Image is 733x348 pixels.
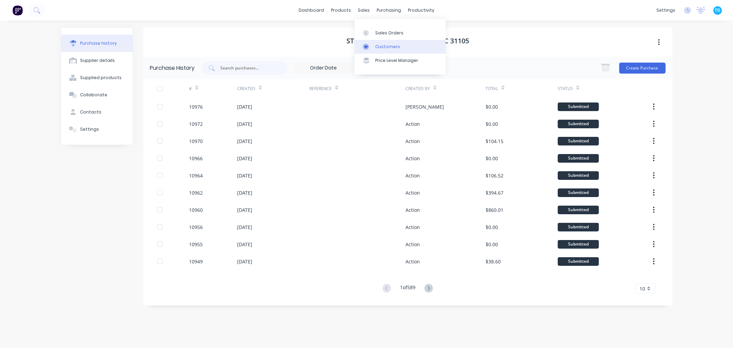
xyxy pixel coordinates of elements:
[406,155,420,162] div: Action
[486,241,498,248] div: $0.00
[237,189,252,196] div: [DATE]
[406,258,420,265] div: Action
[486,120,498,128] div: $0.00
[189,138,203,145] div: 10970
[61,69,133,86] button: Supplied products
[80,126,99,132] div: Settings
[486,224,498,231] div: $0.00
[189,189,203,196] div: 10962
[558,188,599,197] div: Submitted
[61,86,133,104] button: Collaborate
[406,224,420,231] div: Action
[309,86,332,92] div: Reference
[375,30,403,36] div: Sales Orders
[406,86,430,92] div: Created By
[80,75,122,81] div: Supplied products
[619,63,666,74] button: Create Purchase
[189,241,203,248] div: 10955
[558,223,599,231] div: Submitted
[237,258,252,265] div: [DATE]
[406,206,420,214] div: Action
[61,121,133,138] button: Settings
[237,224,252,231] div: [DATE]
[558,257,599,266] div: Submitted
[80,109,101,115] div: Contacts
[558,102,599,111] div: Submitted
[80,92,107,98] div: Collaborate
[61,52,133,69] button: Supplier details
[640,285,645,292] span: 10
[406,241,420,248] div: Action
[486,103,498,110] div: $0.00
[406,189,420,196] div: Action
[80,57,115,64] div: Supplier details
[375,44,400,50] div: Customers
[558,240,599,249] div: Submitted
[237,86,255,92] div: Created
[80,40,117,46] div: Purchase history
[558,206,599,214] div: Submitted
[373,5,404,15] div: purchasing
[558,120,599,128] div: Submitted
[486,206,503,214] div: $860.01
[61,35,133,52] button: Purchase history
[558,171,599,180] div: Submitted
[406,120,420,128] div: Action
[189,224,203,231] div: 10956
[406,172,420,179] div: Action
[237,155,252,162] div: [DATE]
[237,103,252,110] div: [DATE]
[150,64,195,72] div: Purchase History
[400,284,415,294] div: 1 of 589
[355,54,446,67] a: Price Level Manager
[558,154,599,163] div: Submitted
[237,120,252,128] div: [DATE]
[189,206,203,214] div: 10960
[486,86,498,92] div: Total
[558,137,599,145] div: Submitted
[295,63,353,73] input: Order Date
[558,86,573,92] div: Status
[12,5,23,15] img: Factory
[189,155,203,162] div: 10966
[189,86,192,92] div: #
[237,172,252,179] div: [DATE]
[220,65,277,72] input: Search purchases...
[715,7,721,13] span: TD
[355,26,446,40] a: Sales Orders
[486,189,503,196] div: $394.67
[295,5,327,15] a: dashboard
[486,138,503,145] div: $104.15
[327,5,354,15] div: products
[406,103,444,110] div: [PERSON_NAME]
[61,104,133,121] button: Contacts
[237,138,252,145] div: [DATE]
[189,258,203,265] div: 10949
[355,40,446,54] a: Customers
[653,5,679,15] div: settings
[189,172,203,179] div: 10964
[406,138,420,145] div: Action
[404,5,438,15] div: productivity
[375,57,418,64] div: Price Level Manager
[237,206,252,214] div: [DATE]
[189,120,203,128] div: 10972
[486,172,503,179] div: $106.52
[189,103,203,110] div: 10976
[486,155,498,162] div: $0.00
[486,258,501,265] div: $38.60
[237,241,252,248] div: [DATE]
[354,5,373,15] div: sales
[346,37,469,45] h1: Stramit Industries/Asm Acc 31105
